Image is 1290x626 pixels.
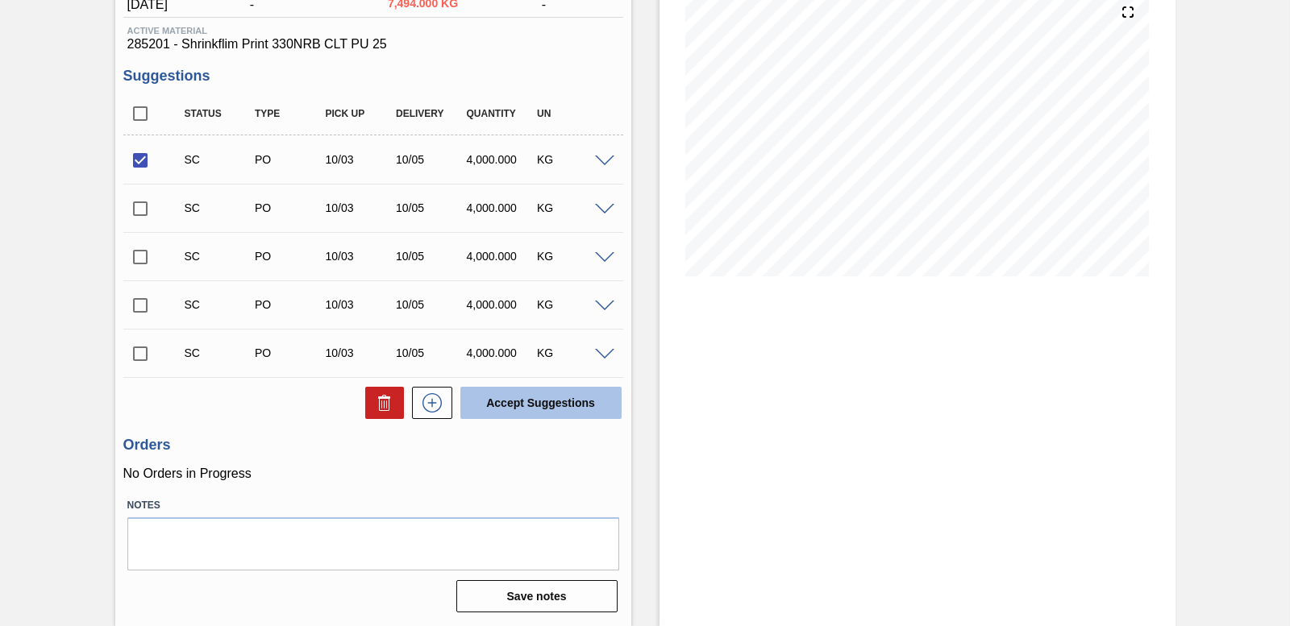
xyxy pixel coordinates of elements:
[392,201,469,214] div: 10/05/2025
[533,153,610,166] div: KG
[251,153,328,166] div: Purchase order
[322,201,399,214] div: 10/03/2025
[181,201,258,214] div: Suggestion Created
[460,387,622,419] button: Accept Suggestions
[463,108,540,119] div: Quantity
[392,108,469,119] div: Delivery
[404,387,452,419] div: New suggestion
[322,346,399,359] div: 10/03/2025
[392,298,469,311] div: 10/05/2025
[181,298,258,311] div: Suggestion Created
[456,580,618,612] button: Save notes
[463,201,540,214] div: 4,000.000
[251,201,328,214] div: Purchase order
[392,153,469,166] div: 10/05/2025
[463,153,540,166] div: 4,000.000
[181,346,258,359] div: Suggestion Created
[322,108,399,119] div: Pick up
[181,250,258,263] div: Suggestion Created
[463,346,540,359] div: 4,000.000
[181,153,258,166] div: Suggestion Created
[463,250,540,263] div: 4,000.000
[127,26,619,35] span: Active Material
[392,250,469,263] div: 10/05/2025
[127,494,619,517] label: Notes
[181,108,258,119] div: Status
[251,298,328,311] div: Purchase order
[452,385,623,421] div: Accept Suggestions
[533,346,610,359] div: KG
[123,437,623,454] h3: Orders
[322,298,399,311] div: 10/03/2025
[533,250,610,263] div: KG
[392,346,469,359] div: 10/05/2025
[123,68,623,85] h3: Suggestions
[322,250,399,263] div: 10/03/2025
[251,108,328,119] div: Type
[533,108,610,119] div: UN
[123,466,623,481] p: No Orders in Progress
[127,37,619,52] span: 285201 - Shrinkflim Print 330NRB CLT PU 25
[463,298,540,311] div: 4,000.000
[533,201,610,214] div: KG
[251,250,328,263] div: Purchase order
[251,346,328,359] div: Purchase order
[533,298,610,311] div: KG
[322,153,399,166] div: 10/03/2025
[357,387,404,419] div: Delete Suggestions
